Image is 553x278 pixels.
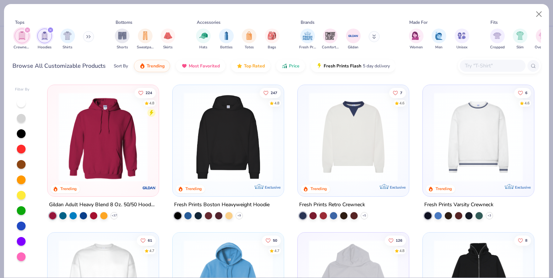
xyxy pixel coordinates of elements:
[142,181,157,195] img: Gildan logo
[430,92,527,182] img: 4d4398e1-a86f-4e3e-85fd-b9623566810e
[276,92,373,182] img: d4a37e75-5f2b-4aef-9a6e-23330c63bbc0
[535,45,551,50] span: Oversized
[513,29,527,50] div: filter for Slim
[14,29,30,50] div: filter for Crewnecks
[458,31,466,40] img: Unisex Image
[196,29,211,50] div: filter for Hats
[271,91,277,94] span: 247
[268,45,276,50] span: Bags
[456,45,467,50] span: Unisex
[37,29,52,50] button: filter button
[41,31,49,40] img: Hoodies Image
[311,60,395,72] button: Fresh Prints Flash5 day delivery
[137,29,154,50] div: filter for Sweatpants
[276,60,305,72] button: Price
[37,29,52,50] div: filter for Hoodies
[532,7,546,21] button: Close
[424,200,493,210] div: Fresh Prints Varsity Crewneck
[396,238,402,242] span: 126
[219,29,234,50] div: filter for Bottles
[38,45,52,50] span: Hoodies
[137,235,156,245] button: Like
[299,200,365,210] div: Fresh Prints Retro Crewneck
[409,29,424,50] button: filter button
[197,19,221,26] div: Accessories
[490,29,505,50] div: filter for Cropped
[409,29,424,50] div: filter for Women
[163,45,173,50] span: Skirts
[60,29,75,50] div: filter for Shirts
[262,235,281,245] button: Like
[539,31,547,40] img: Oversized Image
[63,31,72,40] img: Shirts Image
[524,100,530,106] div: 4.6
[237,214,241,218] span: + 9
[455,29,469,50] div: filter for Unisex
[435,31,443,40] img: Men Image
[302,30,313,41] img: Fresh Prints Image
[112,214,117,218] span: + 37
[134,60,170,72] button: Trending
[139,63,145,69] img: trending.gif
[299,29,316,50] button: filter button
[525,91,527,94] span: 6
[322,45,339,50] span: Comfort Colors
[63,45,72,50] span: Shirts
[220,45,233,50] span: Bottles
[401,92,498,182] img: 230d1666-f904-4a08-b6b8-0d22bf50156f
[274,100,279,106] div: 4.8
[488,214,491,218] span: + 3
[525,238,527,242] span: 8
[244,63,265,69] span: Top Rated
[231,60,270,72] button: Top Rated
[146,91,153,94] span: 224
[189,63,220,69] span: Most Favorited
[490,45,505,50] span: Cropped
[516,45,524,50] span: Slim
[435,45,443,50] span: Men
[148,238,153,242] span: 61
[115,29,129,50] div: filter for Shorts
[455,29,469,50] button: filter button
[385,235,406,245] button: Like
[490,29,505,50] button: filter button
[265,29,279,50] div: filter for Bags
[15,87,30,92] div: Filter By
[14,29,30,50] button: filter button
[363,62,390,70] span: 5 day delivery
[305,92,402,182] img: 3abb6cdb-110e-4e18-92a0-dbcd4e53f056
[265,29,279,50] button: filter button
[535,29,551,50] button: filter button
[322,29,339,50] div: filter for Comfort Colors
[116,19,132,26] div: Bottoms
[299,45,316,50] span: Fresh Prints
[245,31,253,40] img: Totes Image
[274,248,279,253] div: 4.7
[237,63,242,69] img: TopRated.gif
[15,19,25,26] div: Tops
[222,31,230,40] img: Bottles Image
[242,29,256,50] button: filter button
[400,91,402,94] span: 7
[362,214,366,218] span: + 5
[389,88,406,98] button: Like
[164,31,172,40] img: Skirts Image
[180,92,276,182] img: 91acfc32-fd48-4d6b-bdad-a4c1a30ac3fc
[399,100,405,106] div: 4.6
[299,29,316,50] div: filter for Fresh Prints
[174,200,270,210] div: Fresh Prints Boston Heavyweight Hoodie
[464,62,520,70] input: Try "T-Shirt"
[260,88,281,98] button: Like
[390,185,406,190] span: Exclusive
[115,29,129,50] button: filter button
[514,88,531,98] button: Like
[410,45,423,50] span: Women
[161,29,175,50] div: filter for Skirts
[245,45,254,50] span: Totes
[409,19,428,26] div: Made For
[325,30,336,41] img: Comfort Colors Image
[150,248,155,253] div: 4.7
[301,19,315,26] div: Brands
[118,31,127,40] img: Shorts Image
[346,29,361,50] button: filter button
